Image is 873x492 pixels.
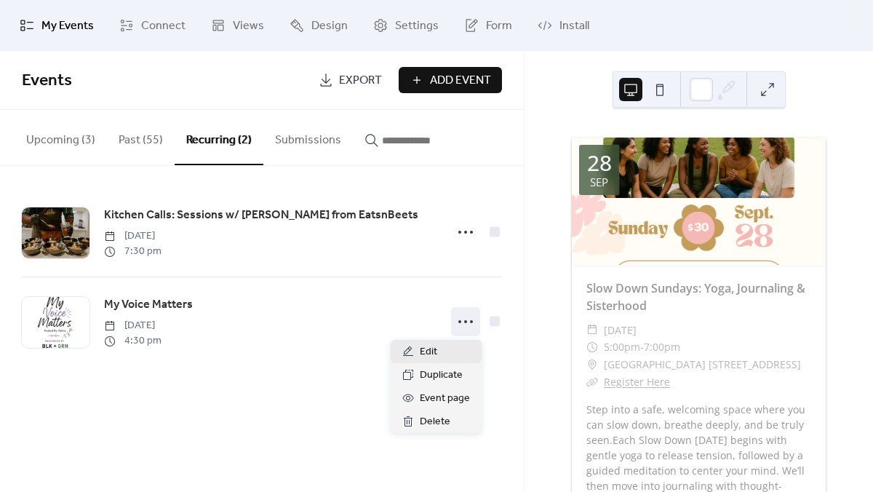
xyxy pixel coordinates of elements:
span: Kitchen Calls: Sessions w/ [PERSON_NAME] from EatsnBeets [104,207,418,224]
span: Add Event [430,72,491,90]
span: Edit [420,344,437,361]
a: Settings [362,6,450,45]
a: My Voice Matters [104,295,193,314]
span: Form [486,17,512,35]
button: Recurring (2) [175,110,263,165]
span: [DATE] [604,322,637,339]
span: My Voice Matters [104,296,193,314]
span: Connect [141,17,186,35]
span: Events [22,65,72,97]
div: ​ [586,356,598,373]
a: Design [279,6,359,45]
a: Export [308,67,393,93]
button: Past (55) [107,110,175,164]
span: Event page [420,390,470,408]
div: ​ [586,373,598,391]
div: 28 [587,152,612,174]
span: 7:30 pm [104,244,162,259]
span: 7:00pm [644,338,680,356]
span: [DATE] [104,318,162,333]
span: Export [339,72,382,90]
div: Sep [590,177,608,188]
a: Form [453,6,523,45]
span: My Events [41,17,94,35]
span: - [640,338,644,356]
a: Slow Down Sundays: Yoga, Journaling & Sisterhood [586,280,805,314]
span: Duplicate [420,367,463,384]
a: Views [200,6,275,45]
span: 4:30 pm [104,333,162,349]
button: Add Event [399,67,502,93]
span: Install [559,17,589,35]
div: ​ [586,322,598,339]
span: Delete [420,413,450,431]
button: Submissions [263,110,353,164]
a: My Events [9,6,105,45]
button: Upcoming (3) [15,110,107,164]
span: Views [233,17,264,35]
div: ​ [586,338,598,356]
a: Register Here [604,375,670,389]
span: [GEOGRAPHIC_DATA] [STREET_ADDRESS] [604,356,801,373]
span: Settings [395,17,439,35]
span: 5:00pm [604,338,640,356]
span: [DATE] [104,229,162,244]
a: Kitchen Calls: Sessions w/ [PERSON_NAME] from EatsnBeets [104,206,418,225]
a: Connect [108,6,196,45]
a: Install [527,6,600,45]
span: Design [311,17,348,35]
